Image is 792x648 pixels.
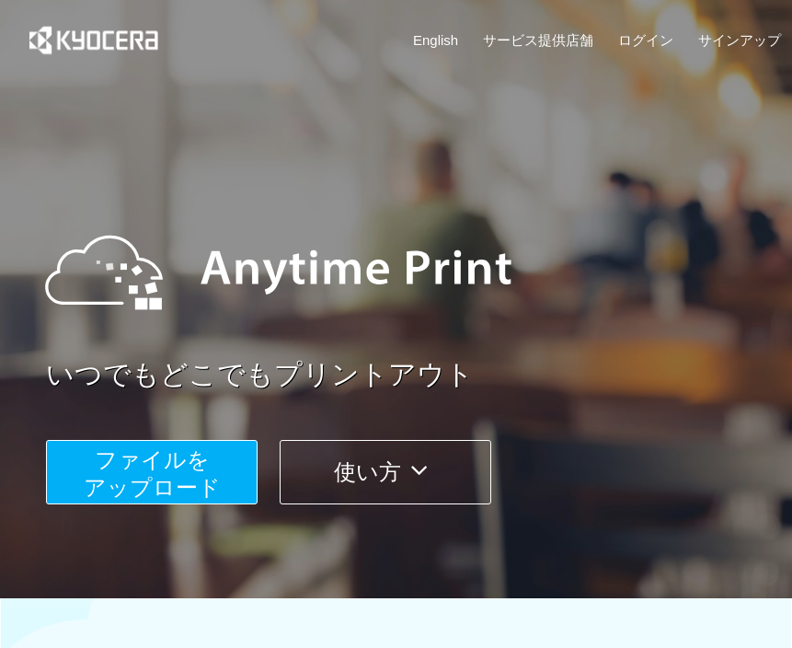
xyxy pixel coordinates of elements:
a: ログイン [618,30,673,50]
a: English [413,30,458,50]
a: サインアップ [698,30,781,50]
button: ファイルを​​アップロード [46,440,258,504]
a: いつでもどこでもプリントアウト [46,355,792,395]
a: サービス提供店舗 [483,30,593,50]
button: 使い方 [280,440,491,504]
span: ファイルを ​​アップロード [84,447,221,500]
